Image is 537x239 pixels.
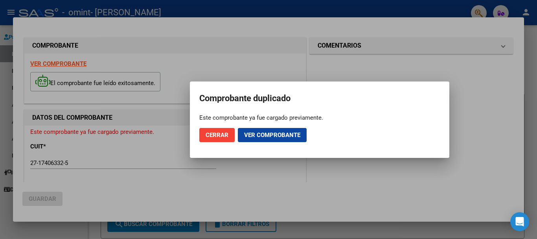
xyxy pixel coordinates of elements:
[238,128,307,142] button: Ver comprobante
[510,212,529,231] div: Open Intercom Messenger
[199,91,440,106] h2: Comprobante duplicado
[199,114,440,122] div: Este comprobante ya fue cargado previamente.
[244,132,300,139] span: Ver comprobante
[206,132,228,139] span: Cerrar
[199,128,235,142] button: Cerrar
